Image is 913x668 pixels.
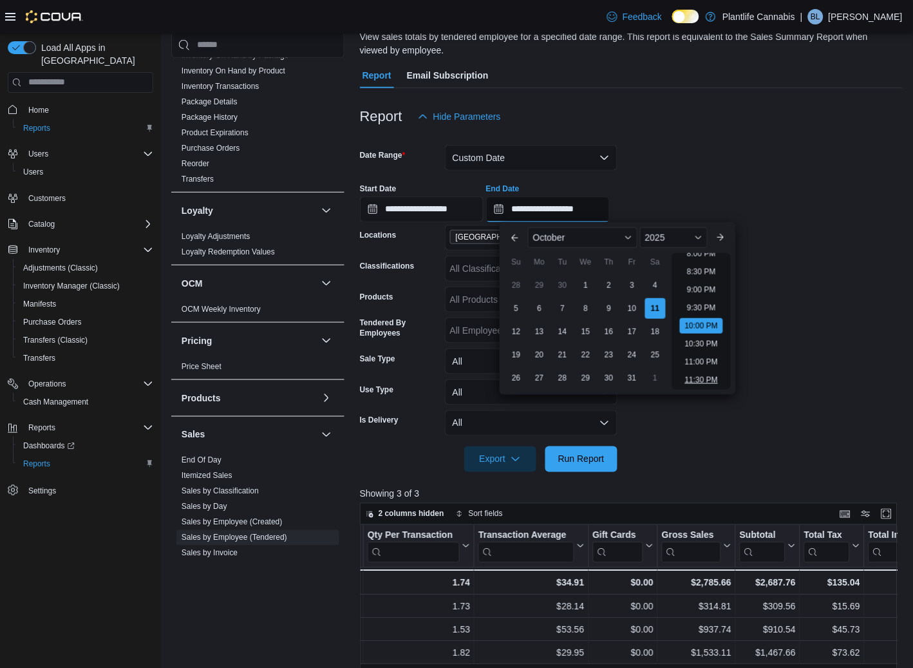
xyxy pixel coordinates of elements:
label: Start Date [360,184,397,194]
a: Inventory Manager (Classic) [18,278,125,294]
button: Reports [3,419,158,437]
span: Cash Management [18,394,153,410]
span: Dashboards [23,441,75,451]
div: $910.54 [740,622,796,638]
button: Users [3,145,158,163]
div: 1.53 [368,622,470,638]
button: Products [182,392,316,405]
a: Purchase Orders [182,144,240,153]
div: $1,467.66 [740,645,796,661]
a: Manifests [18,296,61,312]
div: $53.56 [478,622,584,638]
div: day-20 [529,345,550,365]
div: Su [506,252,527,272]
div: day-1 [645,368,666,388]
div: $73.62 [804,645,860,661]
span: Transfers (Classic) [18,332,153,348]
a: Dashboards [18,438,80,453]
span: Catalog [28,219,55,229]
button: Total Tax [804,530,860,562]
span: Transfers [23,353,55,363]
button: Loyalty [319,203,334,218]
a: Adjustments (Classic) [18,260,103,276]
button: Hide Parameters [413,104,506,129]
span: Reports [18,120,153,136]
span: Adjustments (Classic) [18,260,153,276]
a: OCM Weekly Inventory [182,305,261,314]
a: Dashboards [13,437,158,455]
h3: Products [182,392,221,405]
label: End Date [486,184,520,194]
span: Inventory [23,242,153,258]
input: Press the down key to enter a popover containing a calendar. Press the escape key to close the po... [486,196,610,222]
div: OCM [171,301,344,322]
div: Gross Sales [662,530,721,562]
div: day-6 [529,298,550,319]
a: Inventory On Hand by Product [182,66,285,75]
div: $34.91 [478,575,584,591]
span: Manifests [23,299,56,309]
button: 2 columns hidden [361,506,449,522]
a: Reorder [182,159,209,168]
span: Transfers (Classic) [23,335,88,345]
span: 2 columns hidden [379,509,444,519]
div: Transaction Average [478,530,574,542]
span: Operations [28,379,66,389]
div: Loyalty [171,229,344,265]
button: Pricing [182,334,316,347]
label: Classifications [360,261,415,271]
nav: Complex example [8,95,153,533]
a: Customers [23,191,71,206]
button: All [445,379,617,405]
span: Reports [23,420,153,435]
div: We [576,252,596,272]
button: Users [13,163,158,181]
span: Reports [18,456,153,472]
span: Reports [28,423,55,433]
div: day-27 [529,368,550,388]
button: Reports [13,119,158,137]
a: Feedback [602,4,667,30]
span: Sales by Day [182,502,227,512]
ul: Time [672,253,731,390]
button: Custom Date [445,145,617,171]
div: $2,687.76 [740,575,796,591]
div: 1.74 [368,575,470,591]
button: Gross Sales [662,530,731,562]
h3: OCM [182,277,203,290]
a: Loyalty Redemption Values [182,247,275,256]
h3: Loyalty [182,204,213,217]
a: Transfers [182,175,214,184]
button: Qty Per Transaction [368,530,470,562]
span: [GEOGRAPHIC_DATA] [456,231,536,243]
button: Pricing [319,333,334,348]
a: Inventory Transactions [182,82,259,91]
button: Home [3,100,158,119]
button: Purchase Orders [13,313,158,331]
button: Inventory [3,241,158,259]
span: Sales by Invoice [182,548,238,558]
div: Sa [645,252,666,272]
div: day-28 [506,275,527,296]
button: Next month [710,227,731,248]
button: Reports [13,455,158,473]
div: $0.00 [592,575,654,591]
span: Home [23,102,153,118]
label: Use Type [360,385,393,395]
div: 1.73 [368,599,470,615]
div: $1,533.11 [662,645,731,661]
span: Users [18,164,153,180]
button: Run Report [545,446,617,472]
li: 11:30 PM [680,372,723,388]
button: Operations [3,375,158,393]
button: OCM [182,277,316,290]
div: day-31 [622,368,643,388]
a: Cash Management [18,394,93,410]
button: Gift Cards [592,530,654,562]
div: Pricing [171,359,344,379]
span: Inventory [28,245,60,255]
div: Qty Per Transaction [368,530,460,562]
span: Customers [28,193,66,204]
div: Gross Sales [662,530,721,542]
a: Sales by Classification [182,487,259,496]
